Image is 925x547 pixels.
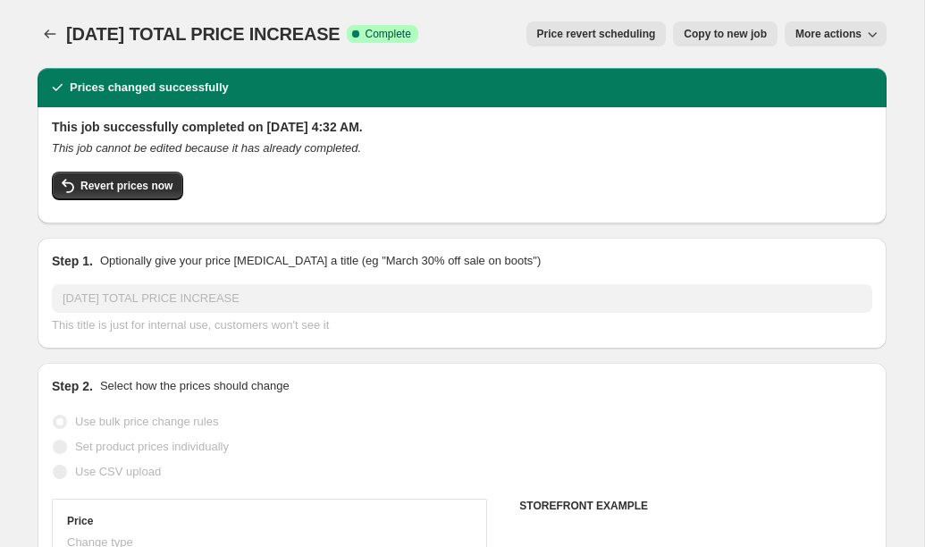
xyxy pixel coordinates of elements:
button: More actions [785,21,887,46]
span: Set product prices individually [75,440,229,453]
h2: This job successfully completed on [DATE] 4:32 AM. [52,118,872,136]
h2: Step 1. [52,252,93,270]
i: This job cannot be edited because it has already completed. [52,141,361,155]
span: Use CSV upload [75,465,161,478]
button: Revert prices now [52,172,183,200]
button: Price revert scheduling [526,21,667,46]
h6: STOREFRONT EXAMPLE [519,499,872,513]
button: Price change jobs [38,21,63,46]
span: Revert prices now [80,179,172,193]
span: Complete [365,27,410,41]
h3: Price [67,514,93,528]
p: Optionally give your price [MEDICAL_DATA] a title (eg "March 30% off sale on boots") [100,252,541,270]
h2: Prices changed successfully [70,79,229,97]
span: Use bulk price change rules [75,415,218,428]
span: More actions [795,27,862,41]
span: Copy to new job [684,27,767,41]
span: [DATE] TOTAL PRICE INCREASE [66,24,340,44]
span: This title is just for internal use, customers won't see it [52,318,329,332]
h2: Step 2. [52,377,93,395]
span: Price revert scheduling [537,27,656,41]
button: Copy to new job [673,21,778,46]
p: Select how the prices should change [100,377,290,395]
input: 30% off holiday sale [52,284,872,313]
